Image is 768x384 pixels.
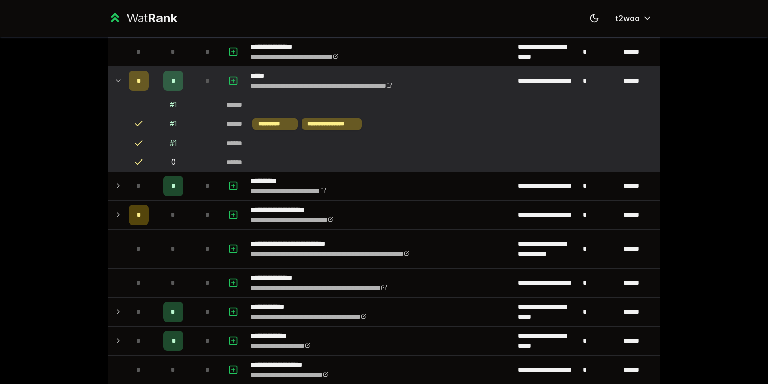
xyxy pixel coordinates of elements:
div: # 1 [170,138,177,148]
a: WatRank [108,10,177,26]
div: # 1 [170,119,177,129]
span: t2woo [616,12,640,24]
span: Rank [148,11,177,25]
td: 0 [153,153,194,171]
button: t2woo [607,9,660,27]
div: Wat [126,10,177,26]
div: # 1 [170,100,177,110]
